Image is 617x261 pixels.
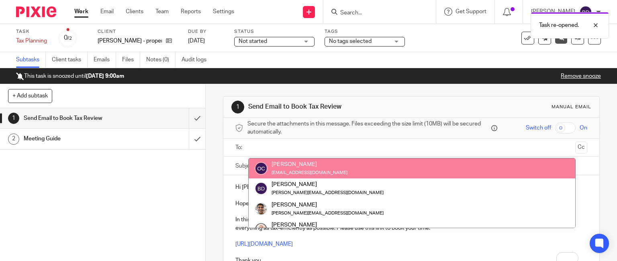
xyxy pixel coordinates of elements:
[64,33,72,42] div: 0
[67,36,72,40] small: /2
[234,28,315,35] label: Status
[126,8,143,16] a: Clients
[8,134,19,145] div: 2
[52,52,88,68] a: Client tasks
[255,182,268,195] img: svg%3E
[94,52,116,68] a: Emails
[255,162,268,175] img: svg%3E
[255,223,268,235] img: Screenshot_20240416_122419_LinkedIn.jpg
[24,112,129,124] h1: Send Email to Book Tax Review
[98,37,162,45] p: [PERSON_NAME] - property
[8,113,19,124] div: 1
[16,52,46,68] a: Subtasks
[24,133,129,145] h1: Meeting Guide
[580,124,587,132] span: On
[235,144,244,152] label: To:
[235,183,588,191] p: Hi [PERSON_NAME]
[575,142,587,154] button: Cc
[235,162,256,170] label: Subject:
[539,21,579,29] p: Task re-opened.
[272,190,384,195] small: [PERSON_NAME][EMAIL_ADDRESS][DOMAIN_NAME]
[98,28,178,35] label: Client
[182,52,212,68] a: Audit logs
[16,72,124,80] p: This task is snoozed until
[272,200,384,208] div: [PERSON_NAME]
[155,8,169,16] a: Team
[235,241,293,247] a: [URL][DOMAIN_NAME]
[239,38,267,44] span: Not started
[552,104,591,110] div: Manual email
[272,170,347,175] small: [EMAIL_ADDRESS][DOMAIN_NAME]
[235,216,588,232] p: In this short meeting we will be getting up to date with any new things you are doing personally ...
[213,8,234,16] a: Settings
[8,89,52,103] button: + Add subtask
[255,202,268,215] img: PXL_20240409_141816916.jpg
[272,160,347,168] div: [PERSON_NAME]
[86,73,124,79] b: [DATE] 9:00am
[74,8,88,16] a: Work
[561,73,601,79] a: Remove snooze
[526,124,551,132] span: Switch off
[272,221,384,229] div: [PERSON_NAME]
[231,101,244,113] div: 1
[16,6,56,17] img: Pixie
[579,6,592,18] img: svg%3E
[181,8,201,16] a: Reports
[272,180,384,188] div: [PERSON_NAME]
[146,52,176,68] a: Notes (0)
[247,120,490,136] span: Secure the attachments in this message. Files exceeding the size limit (10MB) will be secured aut...
[235,200,588,208] p: Hope you are well. The time has come to book a short (15min) Tax Review.
[16,37,48,45] div: Tax Planning
[188,38,205,44] span: [DATE]
[188,28,224,35] label: Due by
[329,38,372,44] span: No tags selected
[248,103,428,111] h1: Send Email to Book Tax Review
[122,52,140,68] a: Files
[16,28,48,35] label: Task
[100,8,114,16] a: Email
[272,211,384,215] small: [PERSON_NAME][EMAIL_ADDRESS][DOMAIN_NAME]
